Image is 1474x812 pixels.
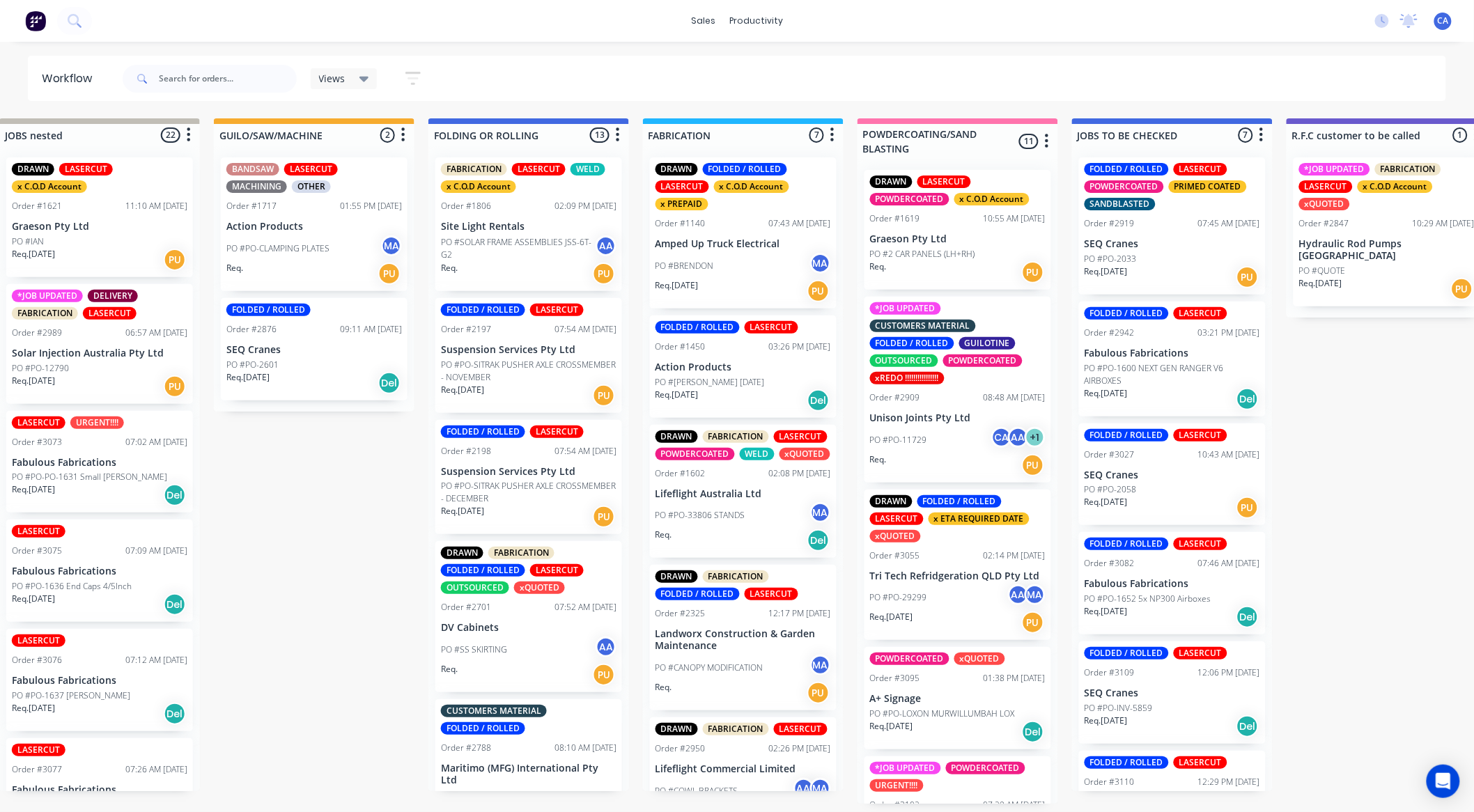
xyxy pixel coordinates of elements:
p: Req. [DATE] [870,611,913,623]
div: LASERCUT [284,163,338,175]
div: Order #3082 [1085,557,1135,570]
div: FOLDED / ROLLEDLASERCUTOrder #308207:46 AM [DATE]Fabulous FabricationsPO #PO-1652 5x NP300 Airbox... [1079,532,1266,634]
p: PO #PO-1636 End Caps 4/5Inch [12,580,132,593]
div: LASERCUT [1174,163,1227,175]
p: PO #CANOPY MODIFICATION [655,662,763,674]
div: Order #3055 [870,549,920,562]
div: Order #3109 [1085,666,1135,679]
div: Order #2325 [655,607,706,620]
div: 10:55 AM [DATE] [984,212,1046,225]
div: FOLDED / ROLLED [1085,163,1169,175]
p: Req. [870,453,887,466]
p: Req. [870,260,887,273]
div: MA [381,235,402,256]
p: Req. [DATE] [1085,496,1128,508]
div: WELD [740,448,775,460]
div: LASERCUT [83,307,137,320]
div: FOLDED / ROLLED [655,588,740,600]
p: PO #PO-1637 [PERSON_NAME] [12,689,130,702]
div: 09:11 AM [DATE] [340,323,402,336]
div: *JOB UPDATED [870,762,941,774]
div: LASERCUT [1174,429,1227,442]
div: LASERCUT [1299,180,1353,193]
div: 02:08 PM [DATE] [769,467,831,480]
div: DRAWNLASERCUTPOWDERCOATEDx C.O.D AccountOrder #161910:55 AM [DATE]Graeson Pty LtdPO #2 CAR PANELS... [864,170,1051,290]
div: LASERCUTURGENT!!!!Order #307307:02 AM [DATE]Fabulous FabricationsPO #PO-PO-1631 Small [PERSON_NAM... [6,411,193,513]
div: PU [593,506,615,528]
div: FABRICATION [1375,163,1441,175]
p: PO #PO-SITRAK PUSHER AXLE CROSSMEMBER - NOVEMBER [441,359,616,384]
p: PO #[PERSON_NAME] [DATE] [655,376,765,389]
div: Open Intercom Messenger [1427,765,1460,798]
p: PO #IAN [12,235,44,248]
p: Req. [DATE] [226,371,270,384]
p: Fabulous Fabrications [1085,578,1260,590]
div: FOLDED / ROLLED [703,163,787,175]
div: LASERCUT [1174,756,1227,769]
p: Req. [DATE] [441,505,484,517]
div: Del [164,484,186,506]
div: Del [807,529,830,552]
div: POWDERCOATED [946,762,1025,774]
p: Landworx Construction & Garden Maintenance [655,628,831,652]
div: FOLDED / ROLLEDLASERCUTOrder #219707:54 AM [DATE]Suspension Services Pty LtdPO #PO-SITRAK PUSHER ... [435,298,622,413]
div: LASERCUT [870,513,924,525]
div: 07:09 AM [DATE] [125,545,187,557]
div: Order #2788 [441,742,491,754]
p: Req. [DATE] [12,483,55,496]
div: Order #2847 [1299,217,1349,230]
div: 12:17 PM [DATE] [769,607,831,620]
div: LASERCUT [745,588,798,600]
div: FOLDED / ROLLED [1085,307,1169,320]
p: Req. [DATE] [12,702,55,715]
div: WELD [571,163,605,175]
div: LASERCUT [1174,647,1227,659]
div: POWDERCOATED [943,354,1023,367]
p: PO #QUOTE [1299,265,1346,277]
div: Del [1022,721,1044,743]
div: FABRICATION [703,723,769,735]
p: Site Light Rentals [441,221,616,233]
div: Order #3077 [12,763,62,776]
div: Del [1236,388,1259,410]
div: xQUOTED [779,448,830,460]
div: FOLDED / ROLLED [441,304,525,316]
div: 02:26 PM [DATE] [769,742,831,755]
div: MA [810,778,831,799]
div: Order #2909 [870,391,920,404]
div: Order #1717 [226,200,277,212]
p: PO #PO-1600 NEXT GEN RANGER V6 AIRBOXES [1085,362,1260,387]
div: DRAWN [870,175,913,188]
div: POWDERCOATED [1085,180,1164,193]
div: Del [164,593,186,616]
div: 07:43 AM [DATE] [769,217,831,230]
div: Order #1450 [655,341,706,353]
div: 07:54 AM [DATE] [554,323,616,336]
div: PU [164,375,186,398]
div: x ETA REQUIRED DATE [929,513,1030,525]
div: LASERCUT [774,723,828,735]
div: DRAWN [870,495,913,508]
div: OUTSOURCED [441,581,509,594]
div: POWDERCOATED [870,193,949,205]
div: CUSTOMERS MATERIAL [870,320,976,332]
div: FABRICATION [703,430,769,443]
p: SEQ Cranes [1085,687,1260,699]
div: PU [807,280,830,302]
div: x C.O.D Account [714,180,789,193]
div: DRAWNFABRICATIONFOLDED / ROLLEDLASERCUTOrder #232512:17 PM [DATE]Landworx Construction & Garden M... [650,565,837,710]
p: Req. [655,529,672,541]
div: 12:06 PM [DATE] [1198,666,1260,679]
div: LASERCUT [655,180,709,193]
img: Factory [25,10,46,31]
div: Order #1602 [655,467,706,480]
p: PO #PO-SITRAK PUSHER AXLE CROSSMEMBER - DECEMBER [441,480,616,505]
div: GUILOTINE [959,337,1016,350]
div: *JOB UPDATEDCUSTOMERS MATERIALFOLDED / ROLLEDGUILOTINEOUTSOURCEDPOWDERCOATEDxREDO !!!!!!!!!!!!!!!... [864,297,1051,483]
p: PO #PO-29299 [870,591,927,604]
div: FABRICATION [12,307,78,320]
p: Fabulous Fabrications [12,457,187,469]
p: Req. [DATE] [655,279,699,292]
p: Graeson Pty Ltd [12,221,187,233]
div: LASERCUT [1174,307,1227,320]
